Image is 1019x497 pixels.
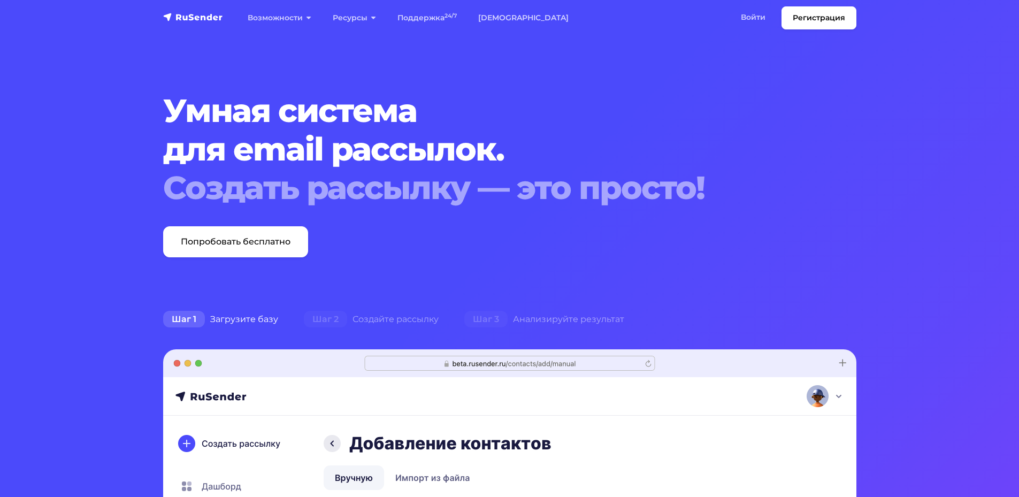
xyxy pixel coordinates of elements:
div: Анализируйте результат [451,309,637,330]
img: RuSender [163,12,223,22]
a: Ресурсы [322,7,387,29]
div: Создать рассылку — это просто! [163,169,798,207]
a: Возможности [237,7,322,29]
a: Поддержка24/7 [387,7,468,29]
a: Попробовать бесплатно [163,226,308,257]
div: Загрузите базу [150,309,291,330]
a: Регистрация [782,6,856,29]
span: Шаг 2 [304,311,347,328]
a: Войти [730,6,776,28]
a: [DEMOGRAPHIC_DATA] [468,7,579,29]
sup: 24/7 [445,12,457,19]
h1: Умная система для email рассылок. [163,91,798,207]
div: Создайте рассылку [291,309,451,330]
span: Шаг 3 [464,311,508,328]
span: Шаг 1 [163,311,205,328]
